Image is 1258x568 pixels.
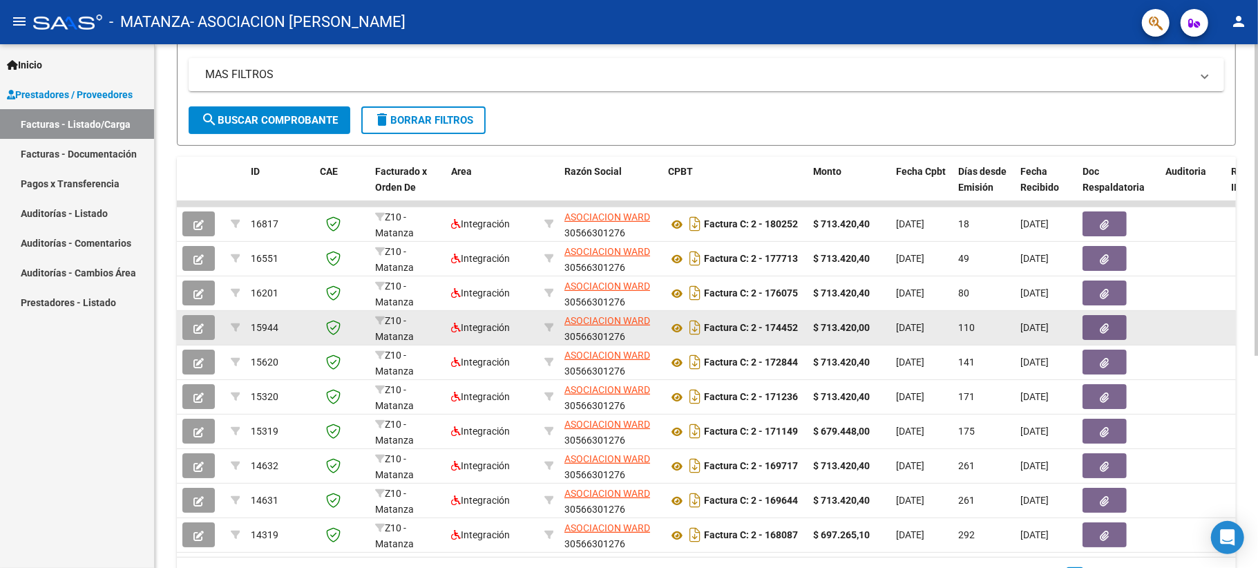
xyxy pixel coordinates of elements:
[375,419,414,446] span: Z10 - Matanza
[704,461,798,472] strong: Factura C: 2 - 169717
[1165,166,1206,177] span: Auditoria
[1020,322,1049,333] span: [DATE]
[1020,218,1049,229] span: [DATE]
[953,157,1015,218] datatable-header-cell: Días desde Emisión
[1020,529,1049,540] span: [DATE]
[704,254,798,265] strong: Factura C: 2 - 177713
[813,391,870,402] strong: $ 713.420,40
[1020,495,1049,506] span: [DATE]
[1083,166,1145,193] span: Doc Respaldatoria
[190,7,406,37] span: - ASOCIACION [PERSON_NAME]
[451,426,510,437] span: Integración
[1020,460,1049,471] span: [DATE]
[686,282,704,304] i: Descargar documento
[564,488,650,499] span: ASOCIACION WARD
[958,391,975,402] span: 171
[958,495,975,506] span: 261
[251,322,278,333] span: 15944
[564,417,657,446] div: 30566301276
[958,287,969,299] span: 80
[704,219,798,230] strong: Factura C: 2 - 180252
[451,166,472,177] span: Area
[564,453,650,464] span: ASOCIACION WARD
[189,58,1224,91] mat-expansion-panel-header: MAS FILTROS
[375,488,414,515] span: Z10 - Matanza
[564,281,650,292] span: ASOCIACION WARD
[374,111,390,128] mat-icon: delete
[251,218,278,229] span: 16817
[896,426,924,437] span: [DATE]
[451,460,510,471] span: Integración
[251,426,278,437] span: 15319
[958,460,975,471] span: 261
[808,157,890,218] datatable-header-cell: Monto
[446,157,539,218] datatable-header-cell: Area
[813,495,870,506] strong: $ 713.420,40
[451,391,510,402] span: Integración
[896,529,924,540] span: [DATE]
[564,486,657,515] div: 30566301276
[109,7,190,37] span: - MATANZA
[1020,166,1059,193] span: Fecha Recibido
[686,247,704,269] i: Descargar documento
[564,520,657,549] div: 30566301276
[451,495,510,506] span: Integración
[896,460,924,471] span: [DATE]
[251,357,278,368] span: 15620
[451,218,510,229] span: Integración
[813,357,870,368] strong: $ 713.420,40
[251,391,278,402] span: 15320
[375,453,414,480] span: Z10 - Matanza
[564,211,650,223] span: ASOCIACION WARD
[1020,426,1049,437] span: [DATE]
[1020,391,1049,402] span: [DATE]
[375,246,414,273] span: Z10 - Matanza
[7,87,133,102] span: Prestadores / Proveedores
[813,529,870,540] strong: $ 697.265,10
[375,522,414,549] span: Z10 - Matanza
[686,489,704,511] i: Descargar documento
[375,281,414,307] span: Z10 - Matanza
[564,166,622,177] span: Razón Social
[896,218,924,229] span: [DATE]
[958,529,975,540] span: 292
[896,253,924,264] span: [DATE]
[251,287,278,299] span: 16201
[958,166,1007,193] span: Días desde Emisión
[451,322,510,333] span: Integración
[564,209,657,238] div: 30566301276
[564,315,650,326] span: ASOCIACION WARD
[1077,157,1160,218] datatable-header-cell: Doc Respaldatoria
[320,166,338,177] span: CAE
[374,114,473,126] span: Borrar Filtros
[245,157,314,218] datatable-header-cell: ID
[686,455,704,477] i: Descargar documento
[375,384,414,411] span: Z10 - Matanza
[205,67,1191,82] mat-panel-title: MAS FILTROS
[1230,13,1247,30] mat-icon: person
[451,253,510,264] span: Integración
[564,313,657,342] div: 30566301276
[1211,521,1244,554] div: Open Intercom Messenger
[958,322,975,333] span: 110
[251,166,260,177] span: ID
[686,386,704,408] i: Descargar documento
[813,460,870,471] strong: $ 713.420,40
[813,253,870,264] strong: $ 713.420,40
[686,351,704,373] i: Descargar documento
[704,288,798,299] strong: Factura C: 2 - 176075
[896,357,924,368] span: [DATE]
[958,253,969,264] span: 49
[686,316,704,339] i: Descargar documento
[1015,157,1077,218] datatable-header-cell: Fecha Recibido
[314,157,370,218] datatable-header-cell: CAE
[958,218,969,229] span: 18
[958,426,975,437] span: 175
[11,13,28,30] mat-icon: menu
[686,213,704,235] i: Descargar documento
[375,211,414,238] span: Z10 - Matanza
[564,451,657,480] div: 30566301276
[251,460,278,471] span: 14632
[704,530,798,541] strong: Factura C: 2 - 168087
[668,166,693,177] span: CPBT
